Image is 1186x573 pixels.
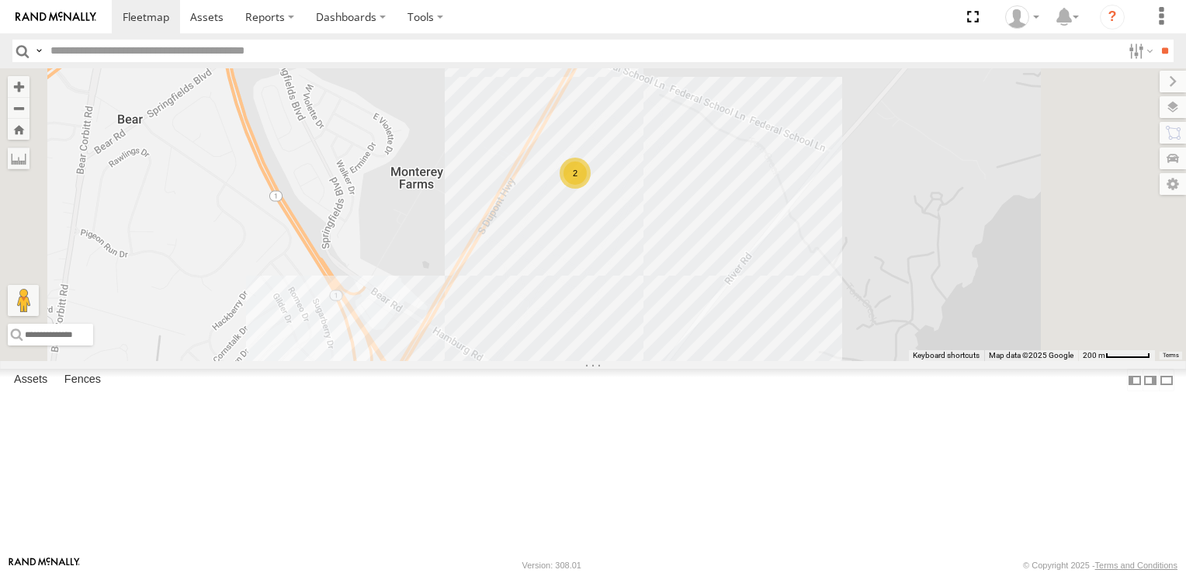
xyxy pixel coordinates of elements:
button: Zoom Home [8,119,29,140]
div: Jennifer Albro [1000,5,1045,29]
button: Keyboard shortcuts [913,350,980,361]
label: Dock Summary Table to the Right [1143,369,1158,391]
a: Terms and Conditions [1095,561,1177,570]
label: Map Settings [1160,173,1186,195]
div: Version: 308.01 [522,561,581,570]
a: Visit our Website [9,557,80,573]
span: Map data ©2025 Google [989,351,1073,359]
div: 2 [560,158,591,189]
button: Drag Pegman onto the map to open Street View [8,285,39,316]
label: Dock Summary Table to the Left [1127,369,1143,391]
label: Search Query [33,40,45,62]
div: © Copyright 2025 - [1023,561,1177,570]
button: Map Scale: 200 m per 54 pixels [1078,350,1155,361]
button: Zoom out [8,97,29,119]
span: 200 m [1083,351,1105,359]
button: Zoom in [8,76,29,97]
img: rand-logo.svg [16,12,96,23]
i: ? [1100,5,1125,30]
label: Hide Summary Table [1159,369,1174,391]
label: Search Filter Options [1122,40,1156,62]
label: Assets [6,370,55,391]
label: Measure [8,148,29,169]
a: Terms (opens in new tab) [1163,352,1179,358]
label: Fences [57,370,109,391]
